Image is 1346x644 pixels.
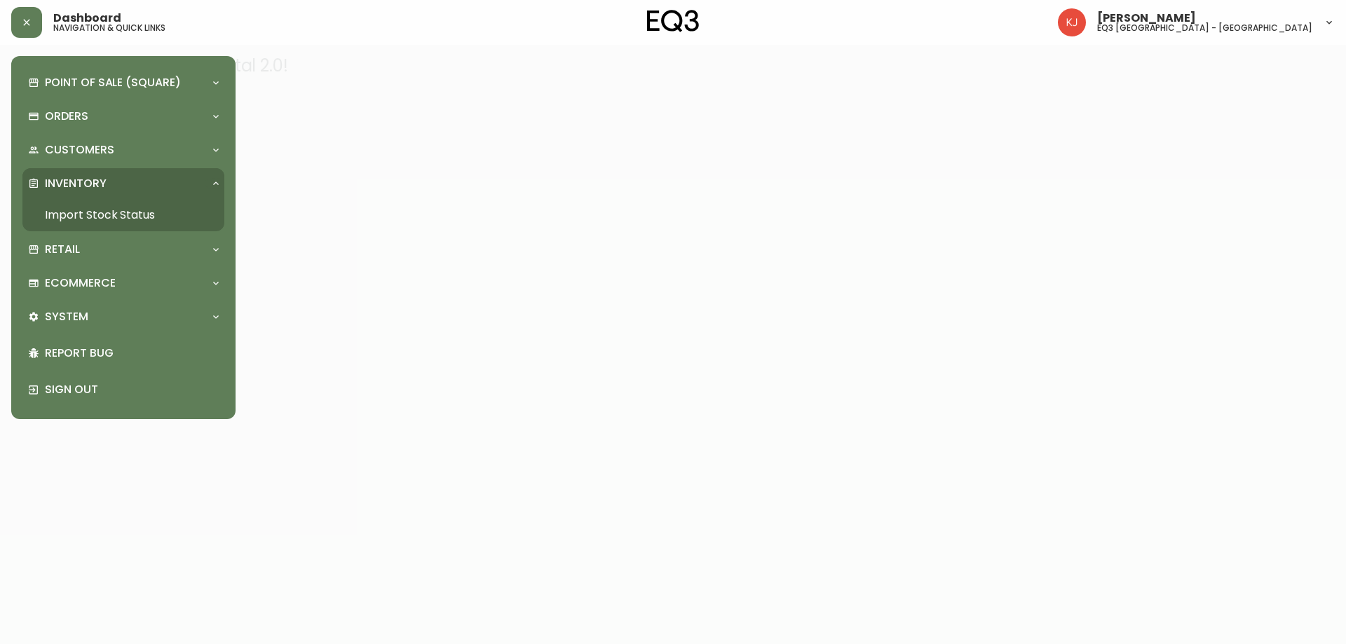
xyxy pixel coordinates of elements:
p: Report Bug [45,345,219,361]
p: Point of Sale (Square) [45,75,181,90]
div: Point of Sale (Square) [22,67,224,98]
p: Retail [45,242,80,257]
p: System [45,309,88,324]
span: Dashboard [53,13,121,24]
p: Ecommerce [45,275,116,291]
p: Orders [45,109,88,124]
p: Customers [45,142,114,158]
div: Report Bug [22,335,224,371]
span: [PERSON_NAME] [1097,13,1196,24]
h5: navigation & quick links [53,24,165,32]
img: logo [647,10,699,32]
div: Orders [22,101,224,132]
div: System [22,301,224,332]
div: Inventory [22,168,224,199]
div: Sign Out [22,371,224,408]
a: Import Stock Status [22,199,224,231]
p: Inventory [45,176,107,191]
div: Retail [22,234,224,265]
div: Customers [22,135,224,165]
img: 24a625d34e264d2520941288c4a55f8e [1058,8,1086,36]
div: Ecommerce [22,268,224,299]
h5: eq3 [GEOGRAPHIC_DATA] - [GEOGRAPHIC_DATA] [1097,24,1312,32]
p: Sign Out [45,382,219,397]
